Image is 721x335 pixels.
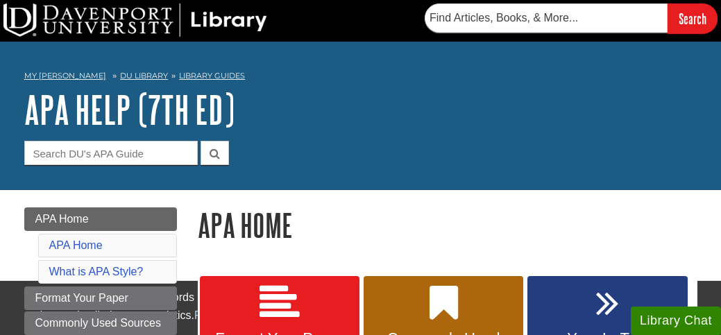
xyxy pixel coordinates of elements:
[3,3,267,37] img: DU Library
[35,213,89,225] span: APA Home
[668,3,718,33] input: Search
[24,67,697,89] nav: breadcrumb
[49,266,144,277] a: What is APA Style?
[49,239,103,251] a: APA Home
[198,207,697,243] h1: APA Home
[24,286,177,310] a: Format Your Paper
[425,3,668,33] input: Find Articles, Books, & More...
[24,70,106,82] a: My [PERSON_NAME]
[179,71,245,80] a: Library Guides
[35,292,128,304] span: Format Your Paper
[425,3,718,33] form: Searches DU Library's articles, books, and more
[24,207,177,231] a: APA Home
[24,141,198,165] input: Search DU's APA Guide
[631,307,721,335] button: Library Chat
[24,88,235,131] a: APA Help (7th Ed)
[35,317,161,329] span: Commonly Used Sources
[24,311,177,335] a: Commonly Used Sources
[120,71,168,80] a: DU Library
